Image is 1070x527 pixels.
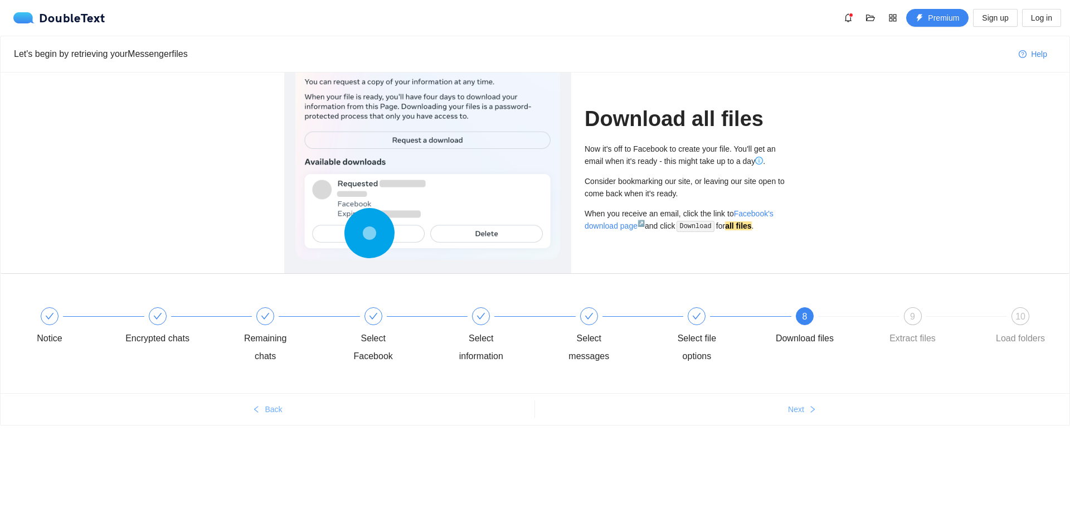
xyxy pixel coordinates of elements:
img: logo [13,12,39,23]
div: Load folders [996,330,1045,347]
span: appstore [884,13,901,22]
div: Notice [17,307,125,347]
span: Help [1031,48,1047,60]
span: check [45,312,54,321]
span: check [261,312,270,321]
span: info-circle [755,157,763,165]
span: Sign up [982,12,1008,24]
h1: Download all files [585,106,786,132]
div: 9Extract files [881,307,989,347]
div: 8Download files [772,307,881,347]
button: Log in [1022,9,1061,27]
div: Encrypted chats [125,330,189,347]
div: Select information [449,307,557,365]
span: Next [788,403,804,415]
code: Download [677,221,715,232]
span: bell [840,13,857,22]
button: bell [839,9,857,27]
strong: all files [725,221,751,230]
span: left [252,405,260,414]
span: question-circle [1019,50,1027,59]
button: Sign up [973,9,1017,27]
div: 10Load folders [988,307,1053,347]
span: thunderbolt [916,14,923,23]
button: folder-open [862,9,879,27]
div: DoubleText [13,12,105,23]
div: Let's begin by retrieving your Messenger files [14,47,1010,61]
div: Select file options [664,307,772,365]
div: Now it's off to Facebook to create your file. You'll get an email when it's ready - this might ta... [585,143,786,167]
span: Back [265,403,282,415]
div: Select Facebook [341,307,449,365]
span: check [476,312,485,321]
span: folder-open [862,13,879,22]
sup: ↗ [638,220,645,226]
button: question-circleHelp [1010,45,1056,63]
div: Consider bookmarking our site, or leaving our site open to come back when it's ready. [585,175,786,200]
div: Download files [776,330,834,347]
div: Notice [37,330,62,347]
div: Select messages [557,307,665,365]
div: Encrypted chats [125,307,234,347]
div: Remaining chats [233,330,298,365]
span: Log in [1031,12,1052,24]
div: Select information [449,330,513,365]
button: thunderboltPremium [906,9,969,27]
a: Facebook's download page↗ [585,209,774,230]
span: check [585,312,594,321]
span: check [153,312,162,321]
span: 10 [1015,312,1025,321]
div: Extract files [889,330,936,347]
div: Select messages [557,330,621,365]
div: Select file options [664,330,729,365]
a: logoDoubleText [13,12,105,23]
span: right [809,405,816,414]
span: 9 [910,312,915,321]
button: leftBack [1,400,534,418]
span: check [692,312,701,321]
div: When you receive an email, click the link to and click for . [585,207,786,233]
span: 8 [802,312,807,321]
button: appstore [884,9,902,27]
span: Premium [928,12,959,24]
span: check [369,312,378,321]
div: Remaining chats [233,307,341,365]
button: Nextright [535,400,1069,418]
div: Select Facebook [341,330,406,365]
